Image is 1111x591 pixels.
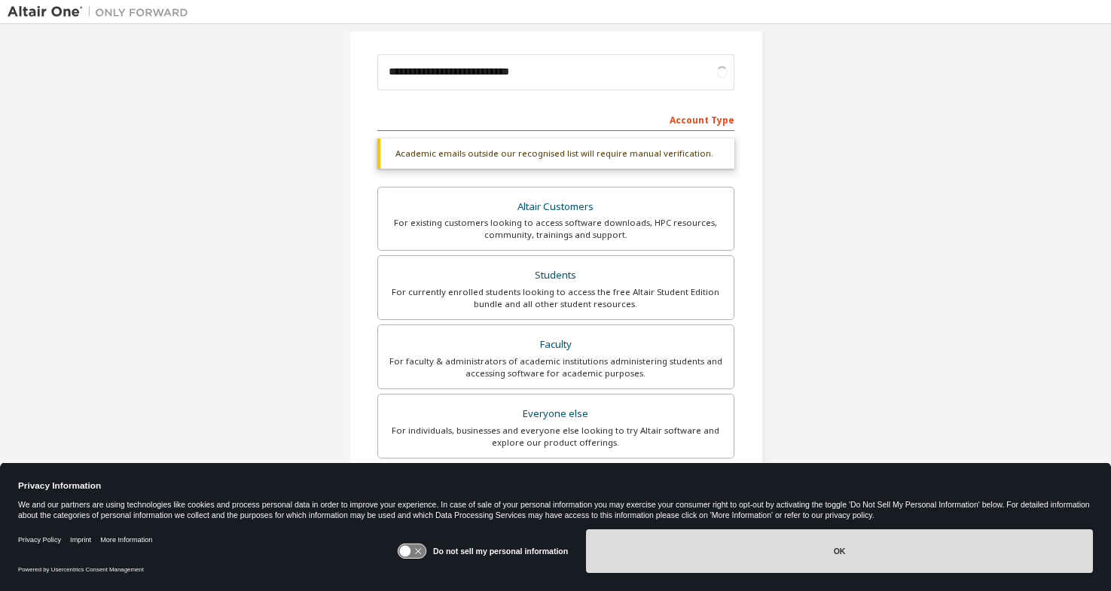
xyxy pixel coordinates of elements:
[387,265,725,286] div: Students
[387,286,725,310] div: For currently enrolled students looking to access the free Altair Student Edition bundle and all ...
[8,5,196,20] img: Altair One
[377,107,734,131] div: Account Type
[387,196,725,218] div: Altair Customers
[387,404,725,425] div: Everyone else
[387,425,725,449] div: For individuals, businesses and everyone else looking to try Altair software and explore our prod...
[387,334,725,355] div: Faculty
[387,355,725,379] div: For faculty & administrators of academic institutions administering students and accessing softwa...
[377,139,734,169] div: Academic emails outside our recognised list will require manual verification.
[387,217,725,241] div: For existing customers looking to access software downloads, HPC resources, community, trainings ...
